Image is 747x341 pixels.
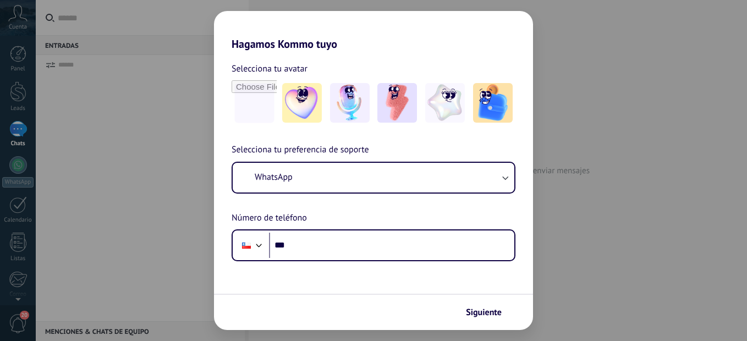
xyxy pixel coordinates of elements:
img: -5.jpeg [473,83,513,123]
img: -2.jpeg [330,83,370,123]
div: Chile: + 56 [236,234,257,257]
span: Siguiente [466,309,502,316]
img: -4.jpeg [425,83,465,123]
button: WhatsApp [233,163,514,193]
span: Selecciona tu avatar [232,62,307,76]
button: Siguiente [461,303,517,322]
span: Selecciona tu preferencia de soporte [232,143,369,157]
span: WhatsApp [255,172,293,183]
img: -3.jpeg [377,83,417,123]
span: Número de teléfono [232,211,307,226]
img: -1.jpeg [282,83,322,123]
h2: Hagamos Kommo tuyo [214,11,533,51]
